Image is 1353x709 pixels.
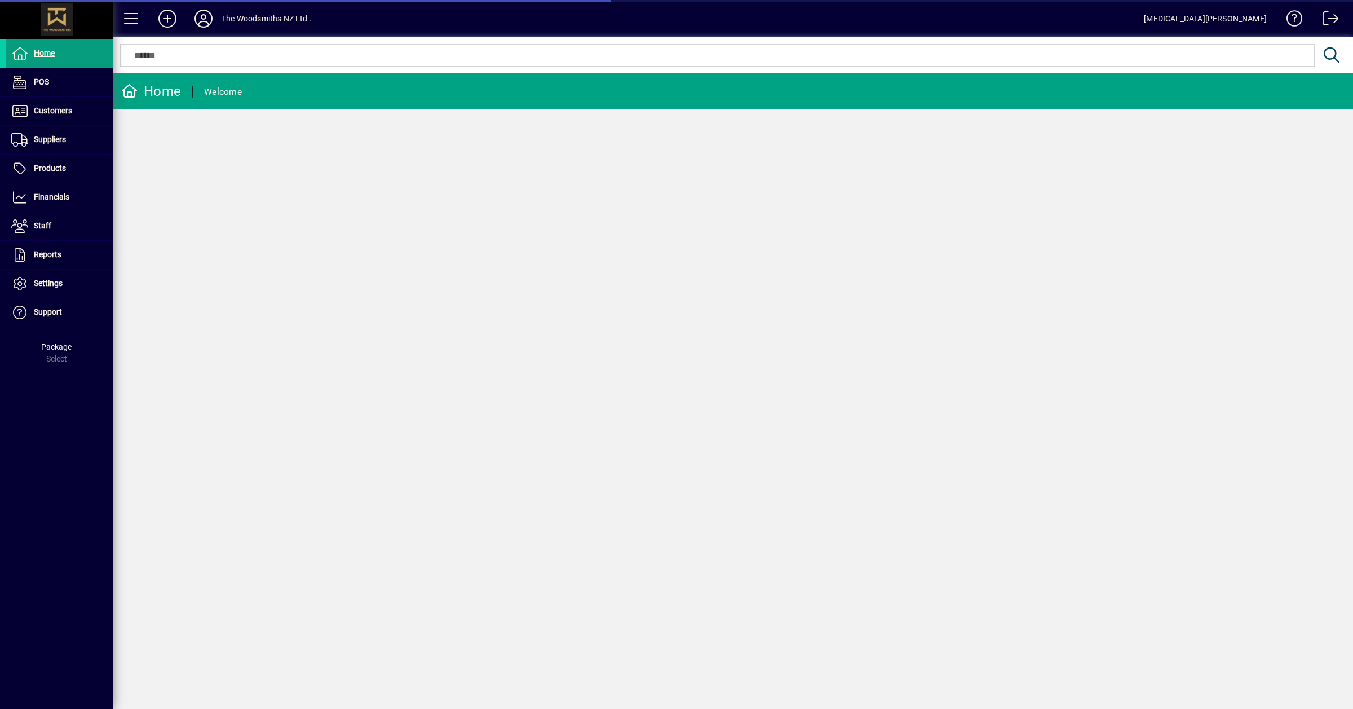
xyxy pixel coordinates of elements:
[1144,10,1267,28] div: [MEDICAL_DATA][PERSON_NAME]
[6,126,113,154] a: Suppliers
[6,68,113,96] a: POS
[6,97,113,125] a: Customers
[34,221,51,230] span: Staff
[222,10,312,28] div: The Woodsmiths NZ Ltd .
[34,135,66,144] span: Suppliers
[34,106,72,115] span: Customers
[6,155,113,183] a: Products
[121,82,181,100] div: Home
[1314,2,1339,39] a: Logout
[6,183,113,212] a: Financials
[34,164,66,173] span: Products
[34,307,62,316] span: Support
[34,279,63,288] span: Settings
[6,270,113,298] a: Settings
[34,250,61,259] span: Reports
[6,298,113,327] a: Support
[6,241,113,269] a: Reports
[185,8,222,29] button: Profile
[34,77,49,86] span: POS
[6,212,113,240] a: Staff
[34,192,69,201] span: Financials
[41,342,72,351] span: Package
[149,8,185,29] button: Add
[204,83,242,101] div: Welcome
[1278,2,1303,39] a: Knowledge Base
[34,49,55,58] span: Home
